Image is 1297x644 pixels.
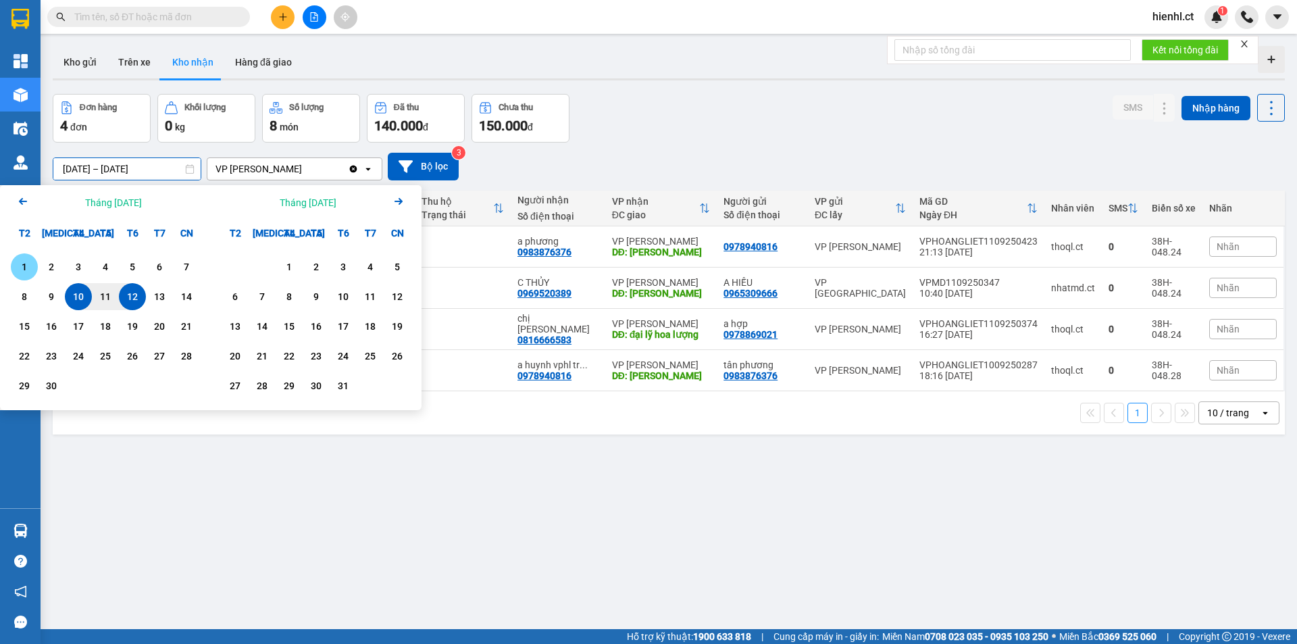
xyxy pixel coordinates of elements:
[278,12,288,22] span: plus
[761,629,763,644] span: |
[415,191,511,226] th: Toggle SortBy
[70,122,87,132] span: đơn
[357,313,384,340] div: Choose Thứ Bảy, tháng 10 18 2025. It's available.
[1127,403,1148,423] button: 1
[303,253,330,280] div: Choose Thứ Năm, tháng 10 2 2025. It's available.
[1109,282,1138,293] div: 0
[528,122,533,132] span: đ
[276,220,303,247] div: T4
[388,318,407,335] div: 19
[69,348,88,364] div: 24
[1102,191,1145,226] th: Toggle SortBy
[1167,629,1169,644] span: |
[15,378,34,394] div: 29
[38,253,65,280] div: Choose Thứ Ba, tháng 09 2 2025. It's available.
[280,122,299,132] span: món
[612,288,711,299] div: DĐ: HỒNG LĨNH
[384,313,411,340] div: Choose Chủ Nhật, tháng 10 19 2025. It's available.
[330,253,357,280] div: Choose Thứ Sáu, tháng 10 3 2025. It's available.
[334,348,353,364] div: 24
[390,193,407,212] button: Next month.
[14,122,28,136] img: warehouse-icon
[11,220,38,247] div: T2
[253,378,272,394] div: 28
[222,220,249,247] div: T2
[1152,203,1196,214] div: Biển số xe
[815,196,895,207] div: VP gửi
[330,372,357,399] div: Choose Thứ Sáu, tháng 10 31 2025. It's available.
[1152,43,1218,57] span: Kết nối tổng đài
[65,253,92,280] div: Choose Thứ Tư, tháng 09 3 2025. It's available.
[919,196,1027,207] div: Mã GD
[384,343,411,370] div: Choose Chủ Nhật, tháng 10 26 2025. It's available.
[1109,365,1138,376] div: 0
[119,283,146,310] div: Selected end date. Thứ Sáu, tháng 09 12 2025. It's available.
[222,372,249,399] div: Choose Thứ Hai, tháng 10 27 2025. It's available.
[612,247,711,257] div: DĐ: hồng lĩnh
[1051,324,1095,335] div: thoql.ct
[1265,5,1289,29] button: caret-down
[1142,8,1204,25] span: hienhl.ct
[177,259,196,275] div: 7
[157,94,255,143] button: Khối lượng0kg
[1240,39,1249,49] span: close
[384,283,411,310] div: Choose Chủ Nhật, tháng 10 12 2025. It's available.
[14,524,28,538] img: warehouse-icon
[388,348,407,364] div: 26
[123,289,142,305] div: 12
[919,360,1038,370] div: VPHOANGLIET1009250287
[1217,282,1240,293] span: Nhãn
[1152,360,1196,381] div: 38H-048.28
[1217,324,1240,335] span: Nhãn
[150,289,169,305] div: 13
[69,259,88,275] div: 3
[42,348,61,364] div: 23
[307,259,326,275] div: 2
[146,313,173,340] div: Choose Thứ Bảy, tháng 09 20 2025. It's available.
[1181,96,1250,120] button: Nhập hàng
[394,103,419,112] div: Đã thu
[38,343,65,370] div: Choose Thứ Ba, tháng 09 23 2025. It's available.
[146,283,173,310] div: Choose Thứ Bảy, tháng 09 13 2025. It's available.
[1142,39,1229,61] button: Kết nối tổng đài
[384,220,411,247] div: CN
[919,370,1038,381] div: 18:16 [DATE]
[815,277,906,299] div: VP [GEOGRAPHIC_DATA]
[42,289,61,305] div: 9
[334,259,353,275] div: 3
[222,283,249,310] div: Choose Thứ Hai, tháng 10 6 2025. It's available.
[330,313,357,340] div: Choose Thứ Sáu, tháng 10 17 2025. It's available.
[517,313,599,335] div: chị thoan
[1109,324,1138,335] div: 0
[815,324,906,335] div: VP [PERSON_NAME]
[150,259,169,275] div: 6
[925,631,1048,642] strong: 0708 023 035 - 0935 103 250
[177,289,196,305] div: 14
[303,220,330,247] div: T5
[92,253,119,280] div: Choose Thứ Năm, tháng 09 4 2025. It's available.
[612,277,711,288] div: VP [PERSON_NAME]
[334,378,353,394] div: 31
[361,318,380,335] div: 18
[60,118,68,134] span: 4
[919,329,1038,340] div: 16:27 [DATE]
[56,12,66,22] span: search
[1218,6,1227,16] sup: 1
[1109,241,1138,252] div: 0
[612,196,700,207] div: VP nhận
[693,631,751,642] strong: 1900 633 818
[388,289,407,305] div: 12
[249,283,276,310] div: Choose Thứ Ba, tháng 10 7 2025. It's available.
[580,360,588,370] span: ...
[1220,6,1225,16] span: 1
[80,103,117,112] div: Đơn hàng
[14,616,27,628] span: message
[14,555,27,568] span: question-circle
[224,46,303,78] button: Hàng đã giao
[723,288,778,299] div: 0965309666
[388,259,407,275] div: 5
[773,629,879,644] span: Cung cấp máy in - giấy in:
[14,88,28,102] img: warehouse-icon
[276,283,303,310] div: Choose Thứ Tư, tháng 10 8 2025. It's available.
[517,236,599,247] div: a phương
